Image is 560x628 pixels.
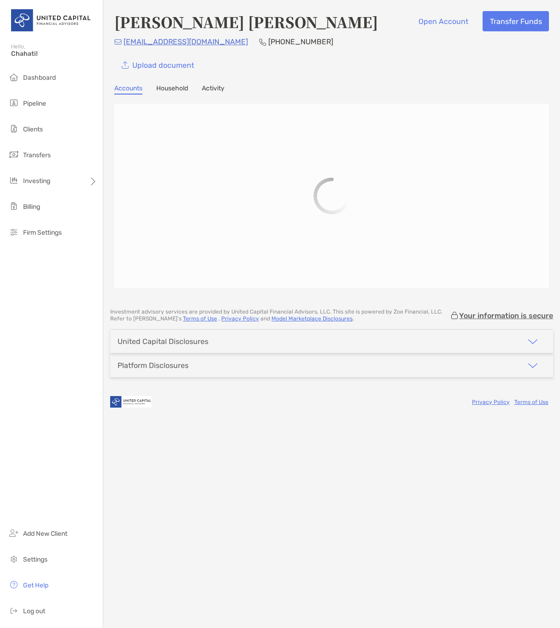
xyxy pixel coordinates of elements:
img: United Capital Logo [11,4,92,37]
img: icon arrow [527,336,538,347]
a: Terms of Use [183,315,217,322]
img: logout icon [8,605,19,616]
p: Your information is secure [459,311,553,320]
span: Transfers [23,151,51,159]
img: Email Icon [114,39,122,45]
span: Dashboard [23,74,56,82]
a: Activity [202,84,224,95]
span: Investing [23,177,50,185]
a: Model Marketplace Disclosures [271,315,353,322]
img: company logo [110,391,152,412]
a: Privacy Policy [221,315,259,322]
img: add_new_client icon [8,527,19,539]
button: Open Account [411,11,475,31]
img: investing icon [8,175,19,186]
p: [EMAIL_ADDRESS][DOMAIN_NAME] [124,36,248,47]
img: get-help icon [8,579,19,590]
img: settings icon [8,553,19,564]
img: icon arrow [527,360,538,371]
img: pipeline icon [8,97,19,108]
span: Pipeline [23,100,46,107]
span: Settings [23,556,47,563]
a: Accounts [114,84,142,95]
span: Chahati! [11,50,97,58]
span: Clients [23,125,43,133]
a: Household [156,84,188,95]
img: clients icon [8,123,19,134]
span: Log out [23,607,45,615]
span: Add New Client [23,530,67,538]
div: United Capital Disclosures [118,337,208,346]
img: button icon [122,61,129,69]
div: Platform Disclosures [118,361,189,370]
a: Privacy Policy [472,399,510,405]
a: Upload document [114,55,201,75]
a: Terms of Use [514,399,548,405]
img: Phone Icon [259,38,266,46]
p: Investment advisory services are provided by United Capital Financial Advisors, LLC . This site i... [110,308,450,322]
p: [PHONE_NUMBER] [268,36,333,47]
img: firm-settings icon [8,226,19,237]
span: Get Help [23,581,48,589]
img: dashboard icon [8,71,19,83]
img: billing icon [8,201,19,212]
span: Billing [23,203,40,211]
span: Firm Settings [23,229,62,237]
button: Transfer Funds [483,11,549,31]
img: transfers icon [8,149,19,160]
h4: [PERSON_NAME] [PERSON_NAME] [114,11,378,32]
